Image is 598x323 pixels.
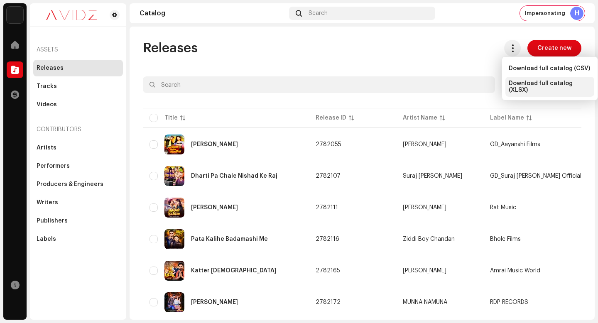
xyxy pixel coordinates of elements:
[316,205,338,210] span: 2782111
[140,10,286,17] div: Catalog
[403,268,477,274] span: Ankit Ojha
[191,173,277,179] div: Dharti Pa Chale Nishad Ke Raj
[490,205,516,210] span: Rat Music
[143,40,198,56] span: Releases
[37,101,57,108] div: Videos
[7,7,23,23] img: 10d72f0b-d06a-424f-aeaa-9c9f537e57b6
[191,268,277,274] div: Katter Hindu
[33,158,123,174] re-m-nav-item: Performers
[403,114,437,122] div: Artist Name
[37,181,103,188] div: Producers & Engineers
[37,144,56,151] div: Artists
[403,299,477,305] span: MUNNA NAMUNA
[37,10,106,20] img: 0c631eef-60b6-411a-a233-6856366a70de
[37,218,68,224] div: Publishers
[164,166,184,186] img: 188e4ace-6fbf-4dba-98b0-72fba845e8ce
[33,120,123,139] re-a-nav-header: Contributors
[570,7,583,20] div: H
[490,114,524,122] div: Label Name
[316,173,341,179] span: 2782107
[403,142,477,147] span: Anmol Gagan
[490,142,540,147] span: GD_Aayanshi Films
[316,114,346,122] div: Release ID
[33,60,123,76] re-m-nav-item: Releases
[490,299,528,305] span: RDP RECORDS
[37,199,58,206] div: Writers
[509,65,590,72] span: Download full catalog (CSV)
[37,83,57,90] div: Tracks
[37,163,70,169] div: Performers
[143,76,495,93] input: Search
[403,236,477,242] span: Ziddi Boy Chandan
[403,236,455,242] div: Ziddi Boy Chandan
[33,139,123,156] re-m-nav-item: Artists
[164,135,184,154] img: 2f5fd0ee-8c45-4df6-ae0f-4952ba49f145
[33,213,123,229] re-m-nav-item: Publishers
[37,236,56,242] div: Labels
[309,10,328,17] span: Search
[490,236,521,242] span: Bhole Films
[164,292,184,312] img: 481eae0f-eb79-4848-a793-dccb2611f0ae
[191,142,238,147] div: Laikiya Lain Marteeya
[403,268,446,274] div: [PERSON_NAME]
[33,176,123,193] re-m-nav-item: Producers & Engineers
[191,236,268,242] div: Pata Kalihe Badamashi Me
[164,198,184,218] img: 214e9749-452d-4be8-9519-7b253a27f6ce
[537,40,571,56] span: Create new
[403,205,446,210] div: [PERSON_NAME]
[33,40,123,60] re-a-nav-header: Assets
[525,10,565,17] span: Impersonating
[316,142,341,147] span: 2782055
[316,268,340,274] span: 2782165
[164,261,184,281] img: 46ad9e12-5b4a-4f44-ab36-e57dcf885ca0
[490,173,581,179] span: GD_Suraj Suhana Sahani Official
[316,236,339,242] span: 2782116
[164,229,184,249] img: 84239dde-bf6c-40bf-96b6-4e27972aa026
[527,40,581,56] button: Create new
[403,173,477,179] span: Suraj Suhana Sahani
[490,268,540,274] span: Amrai Music World
[33,231,123,247] re-m-nav-item: Labels
[33,96,123,113] re-m-nav-item: Videos
[316,299,341,305] span: 2782172
[33,194,123,211] re-m-nav-item: Writers
[403,173,462,179] div: Suraj [PERSON_NAME]
[33,78,123,95] re-m-nav-item: Tracks
[403,142,446,147] div: [PERSON_NAME]
[403,299,447,305] div: MUNNA NAMUNA
[403,205,477,210] span: Prabhakar Yadav
[191,205,238,210] div: Kanto Haradiya
[37,65,64,71] div: Releases
[509,80,591,93] span: Download full catalog (XLSX)
[191,299,238,305] div: Ara Chapra Baliya
[164,114,178,122] div: Title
